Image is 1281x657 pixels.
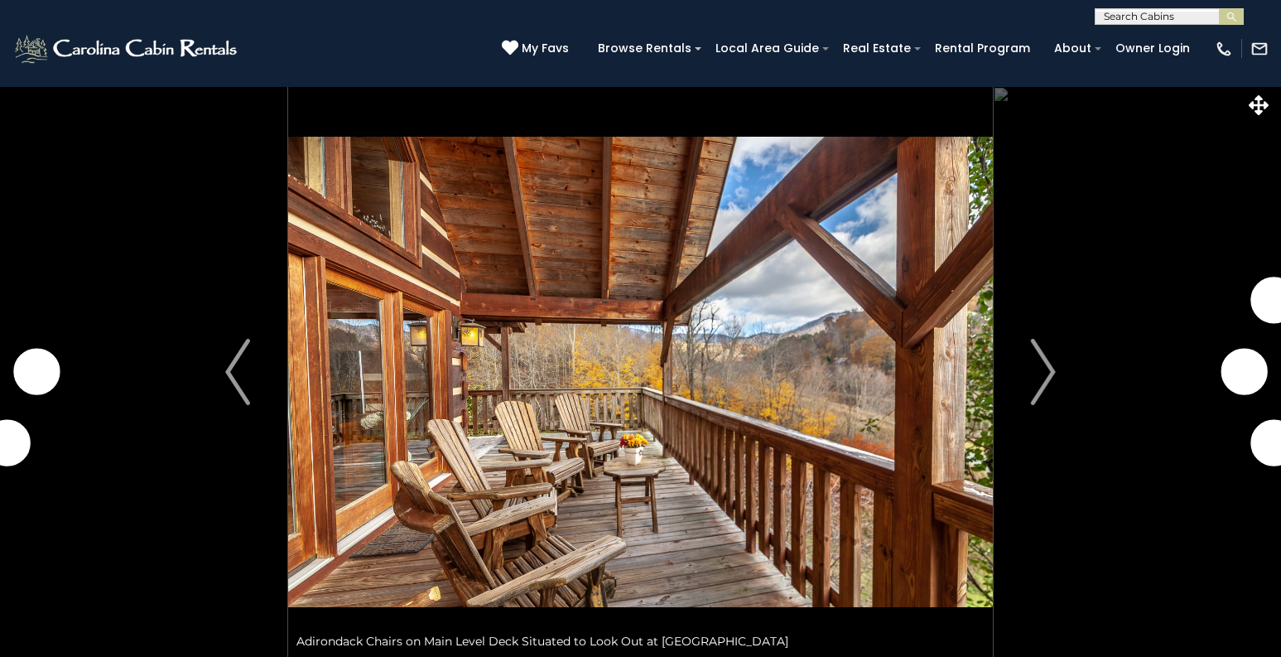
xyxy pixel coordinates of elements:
[502,40,573,58] a: My Favs
[1046,36,1100,61] a: About
[590,36,700,61] a: Browse Rentals
[707,36,827,61] a: Local Area Guide
[1107,36,1198,61] a: Owner Login
[1250,40,1269,58] img: mail-regular-white.png
[927,36,1038,61] a: Rental Program
[225,339,250,405] img: arrow
[1215,40,1233,58] img: phone-regular-white.png
[835,36,919,61] a: Real Estate
[12,32,242,65] img: White-1-2.png
[1031,339,1056,405] img: arrow
[522,40,569,57] span: My Favs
